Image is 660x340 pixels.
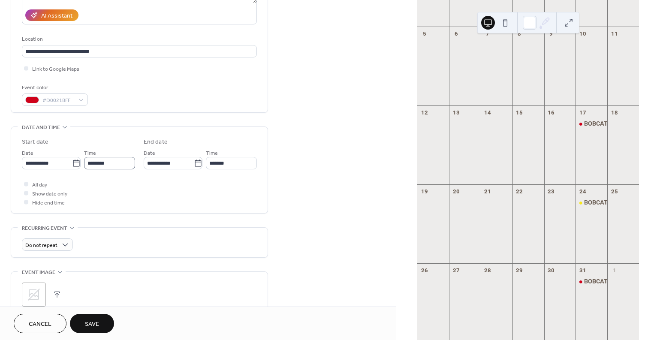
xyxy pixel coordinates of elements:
[22,283,46,307] div: ;
[576,199,607,207] div: BOBCAT'S IN-HOUSE DART: Sign-Up Deadline
[547,267,555,274] div: 30
[579,108,587,116] div: 17
[22,138,48,147] div: Start date
[610,30,618,37] div: 11
[85,320,99,329] span: Save
[25,9,78,21] button: AI Assistant
[547,30,555,37] div: 9
[22,149,33,158] span: Date
[421,30,428,37] div: 5
[84,149,96,158] span: Time
[484,108,491,116] div: 14
[452,108,460,116] div: 13
[22,268,55,277] span: Event image
[610,187,618,195] div: 25
[515,30,523,37] div: 8
[32,199,65,208] span: Hide end time
[576,120,607,128] div: BOBCATS BI-MONTHLY DART TOURNAMENTS
[610,267,618,274] div: 1
[421,267,428,274] div: 26
[32,181,47,190] span: All day
[22,35,255,44] div: Location
[547,187,555,195] div: 23
[452,187,460,195] div: 20
[70,314,114,333] button: Save
[547,108,555,116] div: 16
[32,190,67,199] span: Show date only
[515,108,523,116] div: 15
[421,108,428,116] div: 12
[452,267,460,274] div: 27
[206,149,218,158] span: Time
[14,314,66,333] button: Cancel
[25,241,57,250] span: Do not repeat
[41,12,72,21] div: AI Assistant
[484,30,491,37] div: 7
[144,149,155,158] span: Date
[484,267,491,274] div: 28
[576,277,607,286] div: BOBCATS BI-MONTHLY DART TOURNAMENTS
[515,267,523,274] div: 29
[29,320,51,329] span: Cancel
[610,108,618,116] div: 18
[452,30,460,37] div: 6
[144,138,168,147] div: End date
[22,224,67,233] span: Recurring event
[22,123,60,132] span: Date and time
[22,83,86,92] div: Event color
[579,187,587,195] div: 24
[421,187,428,195] div: 19
[484,187,491,195] div: 21
[42,96,74,105] span: #D0021BFF
[515,187,523,195] div: 22
[579,30,587,37] div: 10
[579,267,587,274] div: 31
[32,65,79,74] span: Link to Google Maps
